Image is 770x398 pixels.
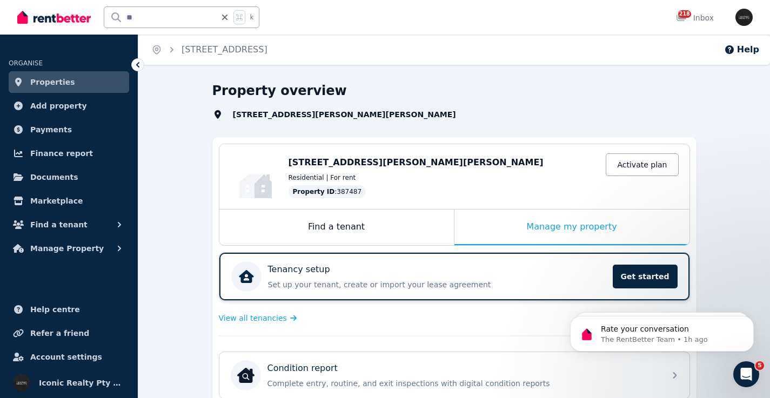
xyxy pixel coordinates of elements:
[678,10,691,18] span: 218
[268,279,606,290] p: Set up your tenant, create or import your lease agreement
[226,109,476,120] span: [STREET_ADDRESS][PERSON_NAME][PERSON_NAME]
[219,313,287,323] span: View all tenancies
[17,9,91,25] img: RentBetter
[250,13,253,22] span: k
[9,71,129,93] a: Properties
[30,171,78,184] span: Documents
[30,350,102,363] span: Account settings
[219,253,689,300] a: Tenancy setupSet up your tenant, create or import your lease agreementGet started
[735,9,753,26] img: Iconic Realty Pty Ltd
[293,187,335,196] span: Property ID
[9,95,129,117] a: Add property
[30,194,83,207] span: Marketplace
[30,327,89,340] span: Refer a friend
[9,143,129,164] a: Finance report
[606,153,678,176] a: Activate plan
[9,322,129,344] a: Refer a friend
[30,123,72,136] span: Payments
[9,299,129,320] a: Help centre
[30,147,93,160] span: Finance report
[9,166,129,188] a: Documents
[755,361,764,370] span: 5
[733,361,759,387] iframe: Intercom live chat
[9,346,129,368] a: Account settings
[9,119,129,140] a: Payments
[268,263,330,276] p: Tenancy setup
[138,35,280,65] nav: Breadcrumb
[289,173,356,182] span: Residential | For rent
[454,210,689,245] div: Manage my property
[724,43,759,56] button: Help
[289,157,544,167] span: [STREET_ADDRESS][PERSON_NAME][PERSON_NAME]
[554,293,770,369] iframe: Intercom notifications message
[267,362,338,375] p: Condition report
[613,265,678,288] span: Get started
[212,82,347,99] h1: Property overview
[219,210,454,245] div: Find a tenant
[30,76,75,89] span: Properties
[30,218,88,231] span: Find a tenant
[9,190,129,212] a: Marketplace
[30,303,80,316] span: Help centre
[182,44,267,55] a: [STREET_ADDRESS]
[9,59,43,67] span: ORGANISE
[9,214,129,235] button: Find a tenant
[237,367,255,384] img: Condition report
[9,238,129,259] button: Manage Property
[30,99,87,112] span: Add property
[219,313,297,323] a: View all tenancies
[13,374,30,392] img: Iconic Realty Pty Ltd
[30,242,104,255] span: Manage Property
[676,12,714,23] div: Inbox
[267,378,659,389] p: Complete entry, routine, and exit inspections with digital condition reports
[289,185,366,198] div: : 387487
[39,376,125,389] span: Iconic Realty Pty Ltd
